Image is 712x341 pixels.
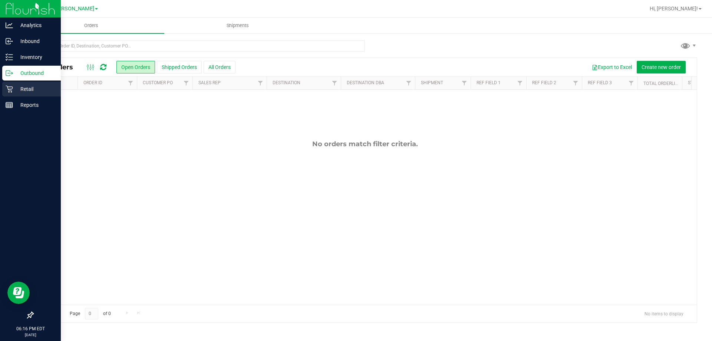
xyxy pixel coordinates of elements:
button: Create new order [637,61,686,73]
p: Inbound [13,37,57,46]
span: [PERSON_NAME] [53,6,94,12]
span: Create new order [642,64,681,70]
a: Destination [273,80,300,85]
inline-svg: Reports [6,101,13,109]
a: Filter [514,77,526,89]
a: Orders [18,18,164,33]
inline-svg: Inventory [6,53,13,61]
button: Open Orders [116,61,155,73]
a: Customer PO [143,80,173,85]
button: All Orders [204,61,235,73]
p: Analytics [13,21,57,30]
a: Filter [254,77,267,89]
a: Filter [329,77,341,89]
p: Inventory [13,53,57,62]
button: Shipped Orders [157,61,202,73]
a: Ref Field 3 [588,80,612,85]
a: Filter [403,77,415,89]
a: Shipment [421,80,443,85]
a: Filter [125,77,137,89]
div: No orders match filter criteria. [33,140,697,148]
a: Ref Field 1 [477,80,501,85]
a: Sales Rep [198,80,221,85]
p: 06:16 PM EDT [3,325,57,332]
p: Retail [13,85,57,94]
a: Filter [180,77,192,89]
span: Hi, [PERSON_NAME]! [650,6,698,12]
p: Reports [13,101,57,109]
a: Filter [458,77,471,89]
a: Total Orderlines [643,81,683,86]
a: Filter [570,77,582,89]
inline-svg: Inbound [6,37,13,45]
iframe: Resource center [7,282,30,304]
a: Status [688,80,704,85]
a: Destination DBA [347,80,384,85]
span: Orders [74,22,108,29]
p: [DATE] [3,332,57,338]
input: Search Order ID, Destination, Customer PO... [33,40,365,52]
a: Ref Field 2 [532,80,556,85]
button: Export to Excel [587,61,637,73]
span: No items to display [639,308,689,319]
span: Page of 0 [63,308,117,319]
span: Shipments [217,22,259,29]
inline-svg: Retail [6,85,13,93]
p: Outbound [13,69,57,78]
inline-svg: Analytics [6,22,13,29]
inline-svg: Outbound [6,69,13,77]
a: Order ID [83,80,102,85]
a: Filter [625,77,637,89]
a: Shipments [164,18,311,33]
